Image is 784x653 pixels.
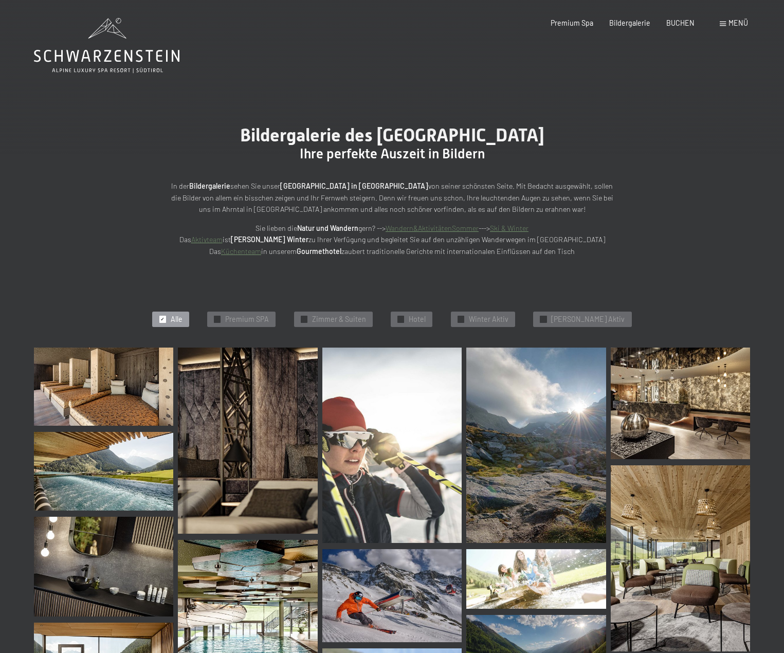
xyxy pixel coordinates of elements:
[171,314,183,324] span: Alle
[551,314,625,324] span: [PERSON_NAME] Aktiv
[34,432,173,511] img: Wellnesshotels - Erholung - Whirlpool - Inifity Pool - Ahrntal
[322,549,462,642] img: Bildergalerie
[300,146,485,161] span: Ihre perfekte Auszeit in Bildern
[34,348,173,426] img: Bildergalerie
[666,19,695,27] a: BUCHEN
[215,316,220,322] span: ✓
[231,235,308,244] strong: [PERSON_NAME] Winter
[34,517,173,616] img: Bildergalerie
[166,180,618,215] p: In der sehen Sie unser von seiner schönsten Seite. Mit Bedacht ausgewählt, sollen die Bilder von ...
[541,316,545,322] span: ✓
[297,247,341,256] strong: Gourmethotel
[302,316,306,322] span: ✓
[728,19,748,27] span: Menü
[609,19,650,27] a: Bildergalerie
[312,314,366,324] span: Zimmer & Suiten
[160,316,165,322] span: ✓
[409,314,426,324] span: Hotel
[189,182,230,190] strong: Bildergalerie
[469,314,508,324] span: Winter Aktiv
[611,465,750,651] img: Wellnesshotels - Lounge - Sitzplatz - Ahrntal
[322,348,462,543] img: Bildergalerie
[280,182,428,190] strong: [GEOGRAPHIC_DATA] in [GEOGRAPHIC_DATA]
[297,224,358,232] strong: Natur und Wandern
[166,223,618,258] p: Sie lieben die gern? --> ---> Das ist zu Ihrer Verfügung und begleitet Sie auf den unzähligen Wan...
[240,124,544,146] span: Bildergalerie des [GEOGRAPHIC_DATA]
[191,235,223,244] a: Aktivteam
[386,224,479,232] a: Wandern&AktivitätenSommer
[611,348,750,459] img: Bildergalerie
[551,19,593,27] a: Premium Spa
[490,224,528,232] a: Ski & Winter
[225,314,269,324] span: Premium SPA
[399,316,403,322] span: ✓
[459,316,463,322] span: ✓
[178,348,317,534] img: Ruheräume - Chill Lounge - Wellnesshotel - Ahrntal - Schwarzenstein
[466,348,606,543] img: Bildergalerie
[221,247,261,256] a: Küchenteam
[466,549,606,609] img: Bildergalerie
